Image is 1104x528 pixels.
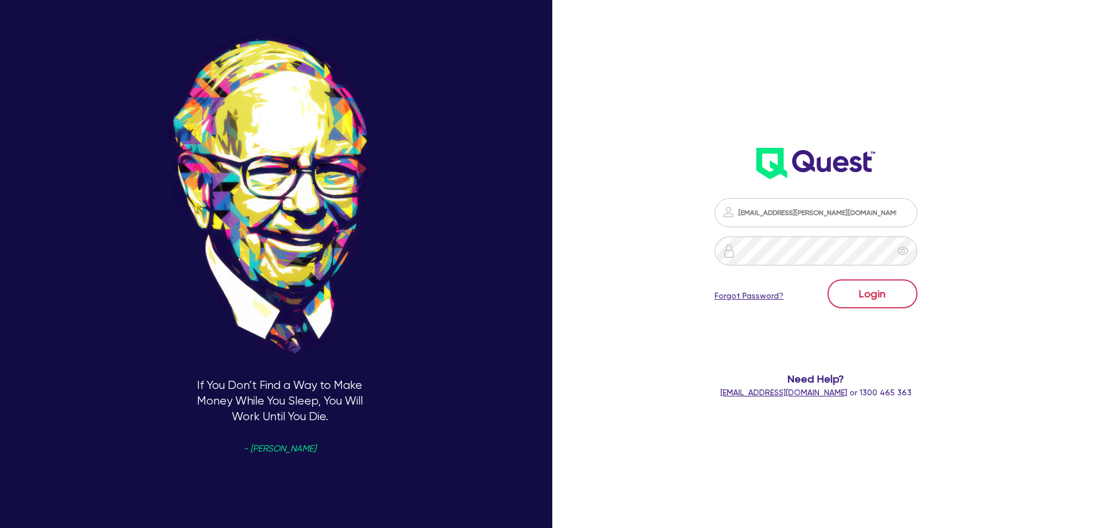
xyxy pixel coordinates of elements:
[720,388,847,397] a: [EMAIL_ADDRESS][DOMAIN_NAME]
[715,198,917,227] input: Email address
[756,148,875,179] img: wH2k97JdezQIQAAAABJRU5ErkJggg==
[722,205,735,219] img: icon-password
[668,371,964,387] span: Need Help?
[722,244,736,258] img: icon-password
[715,290,784,302] a: Forgot Password?
[720,388,912,397] span: or 1300 465 363
[243,445,316,453] span: - [PERSON_NAME]
[897,245,909,257] span: eye
[828,279,917,308] button: Login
